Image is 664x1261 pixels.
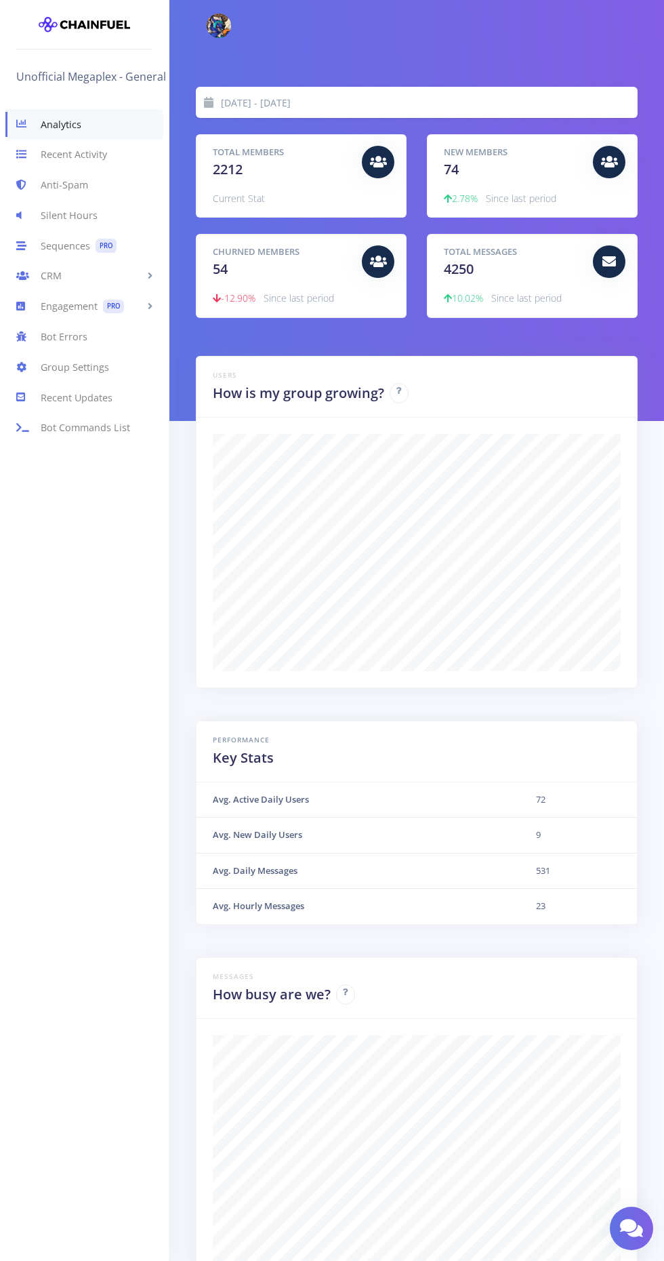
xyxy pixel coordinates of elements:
img: @Pajammers Photo [207,14,231,38]
span: 2212 [213,160,243,178]
span: Since last period [486,192,556,205]
span: -12.90% [213,292,255,304]
span: PRO [103,300,124,314]
th: Avg. Daily Messages [196,853,520,889]
h2: Key Stats [213,748,621,768]
h5: New Members [444,146,583,159]
h6: Users [213,370,621,380]
td: 531 [520,853,637,889]
h5: Total Members [213,146,352,159]
span: 74 [444,160,459,178]
h5: Total Messages [444,245,583,259]
td: 72 [520,782,637,818]
h2: How is my group growing? [213,383,384,403]
h5: Churned Members [213,245,352,259]
th: Avg. New Daily Users [196,818,520,854]
span: PRO [96,239,117,253]
th: Avg. Hourly Messages [196,889,520,924]
td: 23 [520,889,637,924]
span: Current Stat [213,192,265,205]
span: 4250 [444,260,474,278]
td: 9 [520,818,637,854]
span: 10.02% [444,292,483,304]
img: chainfuel-logo [39,11,130,38]
h2: How busy are we? [213,984,331,1005]
a: Unofficial Megaplex - General SFW Chat [16,66,225,87]
span: Since last period [491,292,562,304]
th: Avg. Active Daily Users [196,782,520,818]
a: @Pajammers Photo [196,11,231,41]
h6: Messages [213,972,621,982]
span: Since last period [264,292,334,304]
a: Analytics [5,109,163,140]
span: 2.78% [444,192,478,205]
span: 54 [213,260,228,278]
h6: Performance [213,735,621,745]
